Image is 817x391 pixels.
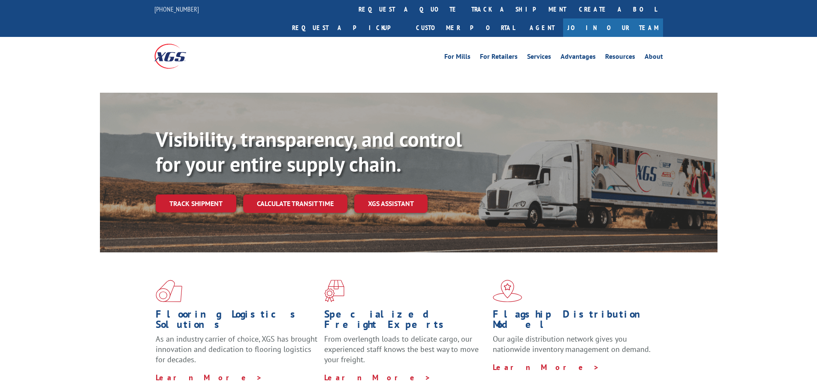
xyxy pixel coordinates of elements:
[324,334,486,372] p: From overlength loads to delicate cargo, our experienced staff knows the best way to move your fr...
[521,18,563,37] a: Agent
[286,18,410,37] a: Request a pickup
[527,53,551,63] a: Services
[156,126,462,177] b: Visibility, transparency, and control for your entire supply chain.
[156,280,182,302] img: xgs-icon-total-supply-chain-intelligence-red
[493,309,655,334] h1: Flagship Distribution Model
[324,280,344,302] img: xgs-icon-focused-on-flooring-red
[354,194,428,213] a: XGS ASSISTANT
[156,373,262,382] a: Learn More >
[493,280,522,302] img: xgs-icon-flagship-distribution-model-red
[154,5,199,13] a: [PHONE_NUMBER]
[243,194,347,213] a: Calculate transit time
[410,18,521,37] a: Customer Portal
[493,362,600,372] a: Learn More >
[605,53,635,63] a: Resources
[156,194,236,212] a: Track shipment
[561,53,596,63] a: Advantages
[563,18,663,37] a: Join Our Team
[480,53,518,63] a: For Retailers
[645,53,663,63] a: About
[156,309,318,334] h1: Flooring Logistics Solutions
[444,53,470,63] a: For Mills
[324,309,486,334] h1: Specialized Freight Experts
[493,334,651,354] span: Our agile distribution network gives you nationwide inventory management on demand.
[324,373,431,382] a: Learn More >
[156,334,317,364] span: As an industry carrier of choice, XGS has brought innovation and dedication to flooring logistics...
